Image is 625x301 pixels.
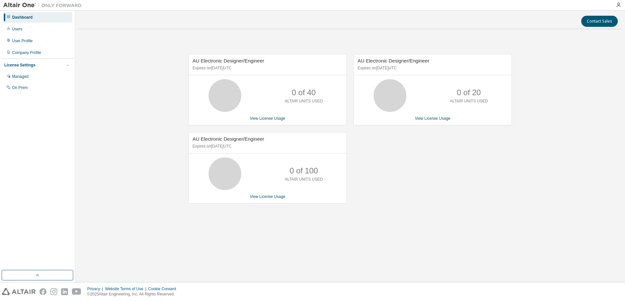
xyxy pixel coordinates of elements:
span: AU Electronic Designer/Engineer [358,58,429,63]
div: Cookie Consent [148,286,180,292]
p: 0 of 100 [290,165,318,176]
div: Privacy [87,286,105,292]
div: User Profile [12,38,33,44]
p: © 2025 Altair Engineering, Inc. All Rights Reserved. [87,292,180,297]
p: 0 of 40 [292,87,316,98]
a: View License Usage [250,116,285,121]
div: On Prem [12,85,28,90]
img: linkedin.svg [61,288,68,295]
img: youtube.svg [72,288,81,295]
p: Expires on [DATE] UTC [193,65,341,71]
button: Contact Sales [581,16,618,27]
div: Users [12,27,22,32]
div: License Settings [4,62,35,68]
span: AU Electronic Designer/Engineer [193,136,264,142]
div: Website Terms of Use [105,286,148,292]
a: View License Usage [250,194,285,199]
p: ALTAIR UNITS USED [450,98,488,104]
a: View License Usage [415,116,450,121]
img: altair_logo.svg [2,288,36,295]
span: AU Electronic Designer/Engineer [193,58,264,63]
p: Expires on [DATE] UTC [193,144,341,149]
div: Dashboard [12,15,33,20]
img: instagram.svg [50,288,57,295]
p: ALTAIR UNITS USED [285,98,323,104]
div: Company Profile [12,50,41,55]
img: facebook.svg [40,288,46,295]
img: Altair One [3,2,85,9]
div: Managed [12,74,28,79]
p: Expires on [DATE] UTC [358,65,506,71]
p: 0 of 20 [457,87,481,98]
p: ALTAIR UNITS USED [285,177,323,182]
